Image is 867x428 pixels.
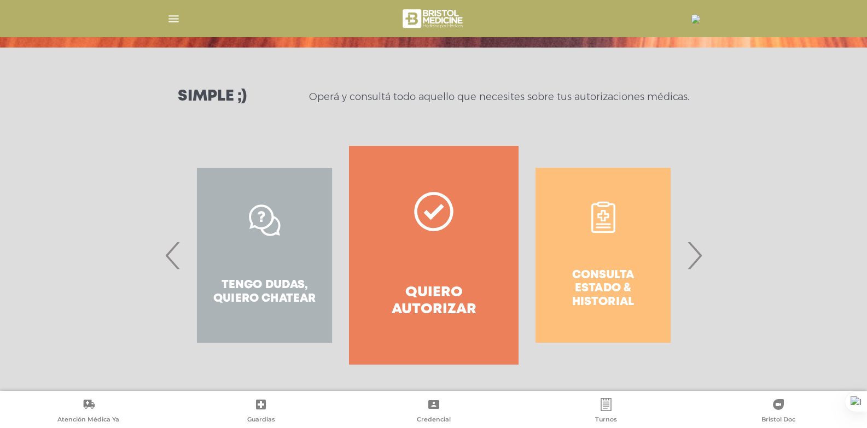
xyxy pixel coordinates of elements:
[309,90,689,103] p: Operá y consultá todo aquello que necesites sobre tus autorizaciones médicas.
[595,415,617,425] span: Turnos
[693,398,865,426] a: Bristol Doc
[347,398,520,426] a: Credencial
[761,415,795,425] span: Bristol Doc
[162,226,184,285] span: Previous
[57,415,119,425] span: Atención Médica Ya
[520,398,692,426] a: Turnos
[349,146,518,365] a: Quiero autorizar
[167,12,181,26] img: Cober_menu-lines-white.svg
[178,89,247,104] h3: Simple ;)
[2,398,174,426] a: Atención Médica Ya
[174,398,347,426] a: Guardias
[247,415,275,425] span: Guardias
[691,15,700,24] img: 15868
[417,415,451,425] span: Credencial
[401,5,466,32] img: bristol-medicine-blanco.png
[369,284,498,318] h4: Quiero autorizar
[684,226,705,285] span: Next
